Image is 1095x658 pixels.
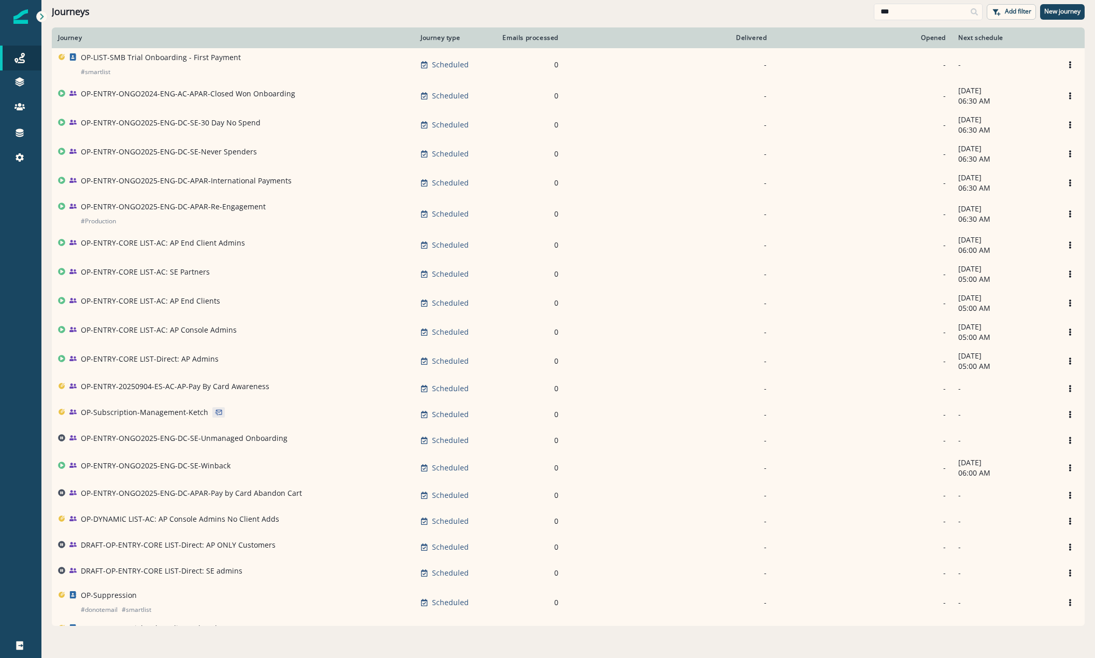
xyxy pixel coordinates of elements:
[58,34,408,42] div: Journey
[1062,146,1078,162] button: Options
[498,383,558,394] div: 0
[498,516,558,526] div: 0
[1062,353,1078,369] button: Options
[571,463,767,473] div: -
[432,120,469,130] p: Scheduled
[498,435,558,446] div: 0
[81,623,235,634] p: OP-LIST-SMB Trial Onboarding - Closed Won
[571,60,767,70] div: -
[52,289,1085,318] a: OP-ENTRY-CORE LIST-AC: AP End ClientsScheduled0--[DATE]05:00 AMOptions
[81,202,266,212] p: OP-ENTRY-ONGO2025-ENG-DC-APAR-Re-Engagement
[571,516,767,526] div: -
[81,89,295,99] p: OP-ENTRY-ONGO2024-ENG-AC-APAR-Closed Won Onboarding
[498,240,558,250] div: 0
[958,332,1049,342] p: 05:00 AM
[1062,595,1078,610] button: Options
[498,298,558,308] div: 0
[498,356,558,366] div: 0
[81,52,241,63] p: OP-LIST-SMB Trial Onboarding - First Payment
[779,178,946,188] div: -
[958,516,1049,526] p: -
[1062,488,1078,503] button: Options
[432,269,469,279] p: Scheduled
[81,267,210,277] p: OP-ENTRY-CORE LIST-AC: SE Partners
[432,60,469,70] p: Scheduled
[52,6,90,18] h1: Journeys
[52,482,1085,508] a: OP-ENTRY-ONGO2025-ENG-DC-APAR-Pay by Card Abandon CartScheduled0---Options
[1062,175,1078,191] button: Options
[779,383,946,394] div: -
[52,586,1085,619] a: OP-Suppression#donotemail#smartlistScheduled0---Options
[571,435,767,446] div: -
[1062,117,1078,133] button: Options
[779,34,946,42] div: Opened
[498,209,558,219] div: 0
[958,597,1049,608] p: -
[779,60,946,70] div: -
[958,351,1049,361] p: [DATE]
[498,568,558,578] div: 0
[571,240,767,250] div: -
[81,238,245,248] p: OP-ENTRY-CORE LIST-AC: AP End Client Admins
[571,34,767,42] div: Delivered
[52,81,1085,110] a: OP-ENTRY-ONGO2024-ENG-AC-APAR-Closed Won OnboardingScheduled0--[DATE]06:30 AMOptions
[958,490,1049,500] p: -
[432,298,469,308] p: Scheduled
[779,490,946,500] div: -
[52,168,1085,197] a: OP-ENTRY-ONGO2025-ENG-DC-APAR-International PaymentsScheduled0--[DATE]06:30 AMOptions
[81,461,230,471] p: OP-ENTRY-ONGO2025-ENG-DC-SE-Winback
[958,245,1049,255] p: 06:00 AM
[52,534,1085,560] a: DRAFT-OP-ENTRY-CORE LIST-Direct: AP ONLY CustomersScheduled0---Options
[81,605,118,615] p: # donotemail
[498,409,558,420] div: 0
[779,120,946,130] div: -
[81,590,137,600] p: OP-Suppression
[1062,57,1078,73] button: Options
[779,542,946,552] div: -
[81,354,219,364] p: OP-ENTRY-CORE LIST-Direct: AP Admins
[52,231,1085,260] a: OP-ENTRY-CORE LIST-AC: AP End Client AdminsScheduled0--[DATE]06:00 AMOptions
[958,173,1049,183] p: [DATE]
[958,383,1049,394] p: -
[1062,513,1078,529] button: Options
[1062,539,1078,555] button: Options
[498,60,558,70] div: 0
[52,48,1085,81] a: OP-LIST-SMB Trial Onboarding - First Payment#smartlistScheduled0---Options
[779,568,946,578] div: -
[958,235,1049,245] p: [DATE]
[52,619,1085,652] a: OP-LIST-SMB Trial Onboarding - Closed Won#smartlistScheduled0---Options
[52,402,1085,427] a: OP-Subscription-Management-KetchScheduled0---Options
[958,183,1049,193] p: 06:30 AM
[81,67,110,77] p: # smartlist
[81,216,116,226] p: # Production
[52,453,1085,482] a: OP-ENTRY-ONGO2025-ENG-DC-SE-WinbackScheduled0--[DATE]06:00 AMOptions
[498,120,558,130] div: 0
[958,34,1049,42] div: Next schedule
[987,4,1036,20] button: Add filter
[1062,433,1078,448] button: Options
[779,435,946,446] div: -
[958,409,1049,420] p: -
[779,409,946,420] div: -
[52,347,1085,376] a: OP-ENTRY-CORE LIST-Direct: AP AdminsScheduled0--[DATE]05:00 AMOptions
[1062,266,1078,282] button: Options
[779,597,946,608] div: -
[958,274,1049,284] p: 05:00 AM
[958,542,1049,552] p: -
[779,149,946,159] div: -
[1062,407,1078,422] button: Options
[52,560,1085,586] a: DRAFT-OP-ENTRY-CORE LIST-Direct: SE adminsScheduled0---Options
[571,597,767,608] div: -
[958,322,1049,332] p: [DATE]
[779,240,946,250] div: -
[432,356,469,366] p: Scheduled
[432,490,469,500] p: Scheduled
[571,542,767,552] div: -
[779,327,946,337] div: -
[432,597,469,608] p: Scheduled
[1040,4,1085,20] button: New journey
[779,516,946,526] div: -
[779,298,946,308] div: -
[958,214,1049,224] p: 06:30 AM
[52,110,1085,139] a: OP-ENTRY-ONGO2025-ENG-DC-SE-30 Day No SpendScheduled0--[DATE]06:30 AMOptions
